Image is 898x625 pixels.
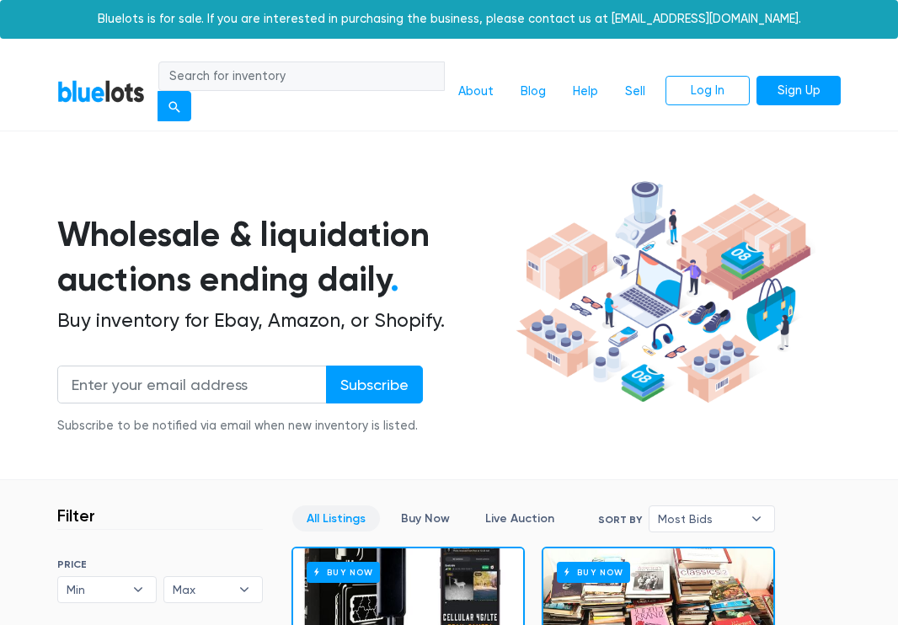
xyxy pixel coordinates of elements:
input: Search for inventory [158,61,445,92]
div: Subscribe to be notified via email when new inventory is listed. [57,417,423,435]
img: hero-ee84e7d0318cb26816c560f6b4441b76977f77a177738b4e94f68c95b2b83dbb.png [511,175,815,409]
h6: PRICE [57,558,263,570]
h2: Buy inventory for Ebay, Amazon, or Shopify. [57,309,511,333]
a: Live Auction [471,505,569,532]
b: ▾ [120,577,156,602]
span: Min [67,577,124,602]
a: Buy Now [387,505,464,532]
span: Most Bids [658,506,742,532]
b: ▾ [739,506,774,532]
a: BlueLots [57,79,145,104]
label: Sort By [598,512,642,527]
input: Subscribe [326,366,423,403]
b: ▾ [227,577,262,602]
a: All Listings [292,505,380,532]
h1: Wholesale & liquidation auctions ending daily [57,212,511,302]
a: Blog [507,76,559,108]
h6: Buy Now [307,562,380,583]
a: Log In [665,76,750,106]
h3: Filter [57,505,95,526]
a: Help [559,76,612,108]
a: About [445,76,507,108]
h6: Buy Now [557,562,630,583]
span: . [390,259,399,300]
input: Enter your email address [57,366,327,403]
a: Sign Up [756,76,841,106]
span: Max [173,577,230,602]
a: Sell [612,76,659,108]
